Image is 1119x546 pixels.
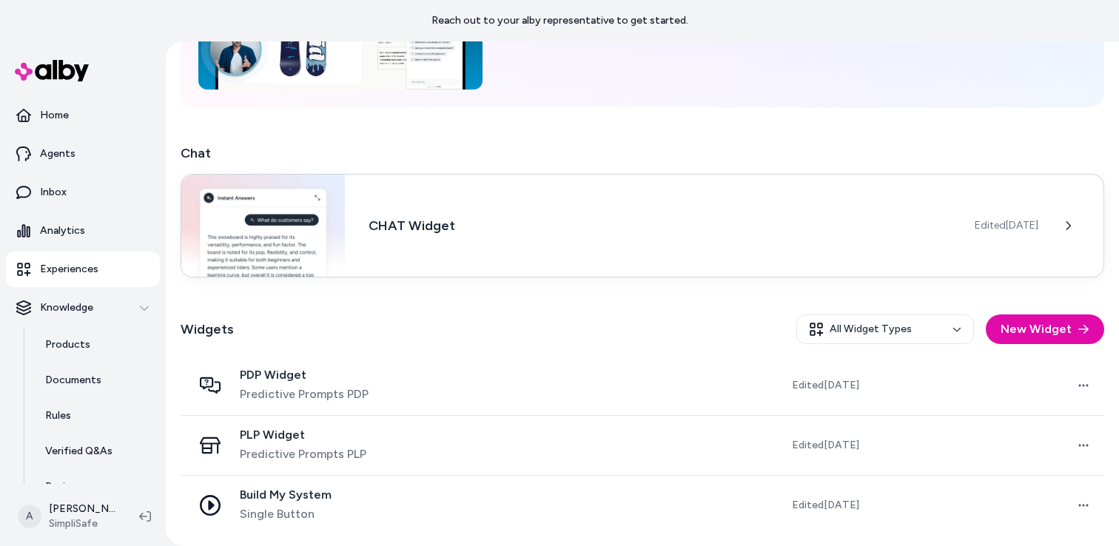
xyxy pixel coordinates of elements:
button: A[PERSON_NAME]SimpliSafe [9,493,127,540]
a: Inbox [6,175,160,210]
span: Single Button [240,505,332,523]
p: Home [40,108,69,123]
a: Products [30,327,160,363]
p: Analytics [40,223,85,238]
p: Inbox [40,185,67,200]
span: PDP Widget [240,368,369,382]
a: Experiences [6,252,160,287]
p: Verified Q&As [45,444,112,459]
a: Analytics [6,213,160,249]
h2: Chat [181,143,1104,164]
p: Rules [45,408,71,423]
span: Predictive Prompts PDP [240,385,369,403]
p: Experiences [40,262,98,277]
h2: Widgets [181,319,234,340]
a: Home [6,98,160,133]
button: All Widget Types [796,314,974,344]
a: Reviews [30,469,160,505]
img: Chat widget [181,175,345,277]
span: Build My System [240,488,332,502]
p: Products [45,337,90,352]
button: New Widget [986,314,1104,344]
span: Predictive Prompts PLP [240,445,366,463]
span: Edited [DATE] [975,218,1038,233]
h3: CHAT Widget [369,215,951,236]
img: alby Logo [15,60,89,81]
a: Documents [30,363,160,398]
span: Edited [DATE] [792,438,859,453]
span: Edited [DATE] [792,498,859,513]
a: Chat widgetCHAT WidgetEdited[DATE] [181,175,1104,279]
span: A [18,505,41,528]
a: Agents [6,136,160,172]
p: Reviews [45,479,84,494]
a: Verified Q&As [30,434,160,469]
span: Edited [DATE] [792,378,859,393]
a: Rules [30,398,160,434]
p: Documents [45,373,101,388]
p: [PERSON_NAME] [49,502,115,516]
p: Reach out to your alby representative to get started. [431,13,688,28]
button: Knowledge [6,290,160,326]
p: Agents [40,146,75,161]
span: SimpliSafe [49,516,115,531]
span: PLP Widget [240,428,366,442]
p: Knowledge [40,300,93,315]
